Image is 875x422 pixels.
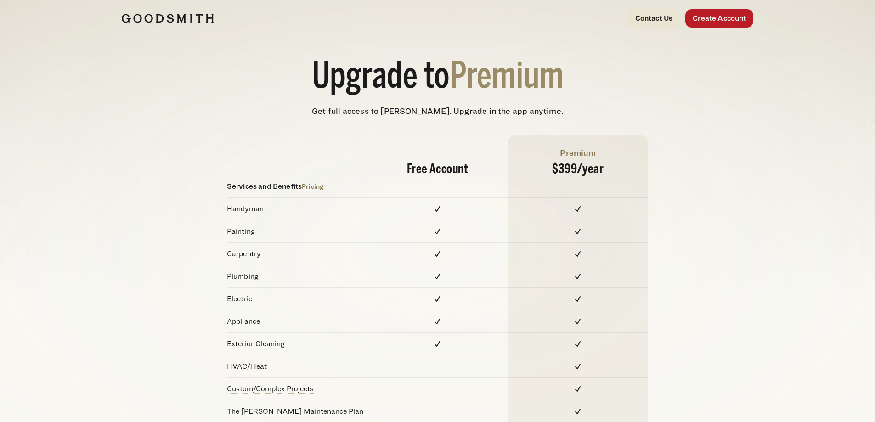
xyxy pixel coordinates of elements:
[432,316,443,327] img: Check Line
[227,338,367,349] p: Exterior Cleaning
[572,361,583,372] img: Check Line
[572,316,583,327] img: Check Line
[227,271,367,282] p: Plumbing
[572,226,583,237] img: Check Line
[302,182,323,190] a: Pricing
[572,271,583,282] img: Check Line
[572,338,583,349] img: Check Line
[450,61,564,95] span: Premium
[519,163,637,175] h3: $399/ year
[227,293,367,304] p: Electric
[227,248,367,259] p: Carpentry
[432,338,443,349] img: Check Line
[432,203,443,214] img: Check Line
[572,406,583,417] img: Check Line
[227,384,314,393] a: Custom/Complex Projects
[227,407,363,416] a: The [PERSON_NAME] Maintenance Plan
[227,226,367,237] p: Painting
[378,163,497,175] h3: Free Account
[432,248,443,259] img: Check Line
[432,293,443,304] img: Check Line
[572,248,583,259] img: Check Line
[572,383,583,394] img: Check Line
[685,9,753,28] a: Create Account
[227,316,367,327] p: Appliance
[519,146,637,159] h4: Premium
[122,14,214,23] img: Goodsmith
[227,203,367,214] p: Handyman
[432,226,443,237] img: Check Line
[227,361,367,372] p: HVAC/Heat
[432,271,443,282] img: Check Line
[628,9,680,28] a: Contact Us
[572,203,583,214] img: Check Line
[227,181,367,192] p: Services and Benefits
[572,293,583,304] img: Check Line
